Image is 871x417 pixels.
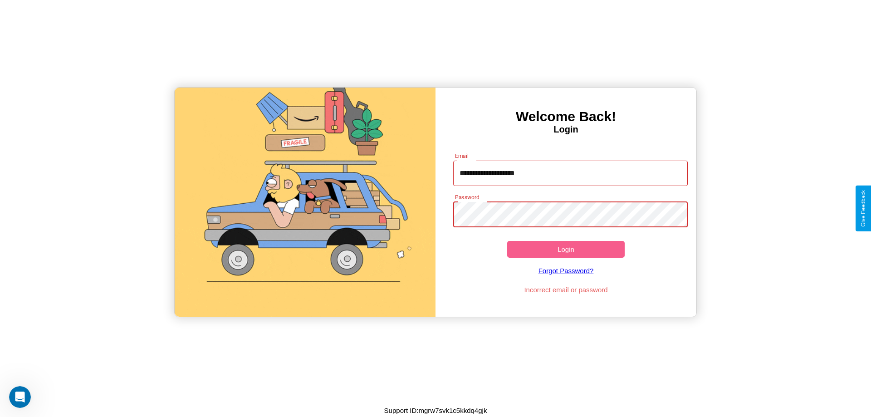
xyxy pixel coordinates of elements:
label: Email [455,152,469,160]
p: Support ID: mgrw7svk1c5kkdq4gjk [384,404,487,417]
h3: Welcome Back! [435,109,696,124]
div: Give Feedback [860,190,866,227]
img: gif [175,88,435,317]
iframe: Intercom live chat [9,386,31,408]
p: Incorrect email or password [449,284,684,296]
button: Login [507,241,625,258]
label: Password [455,193,479,201]
a: Forgot Password? [449,258,684,284]
h4: Login [435,124,696,135]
